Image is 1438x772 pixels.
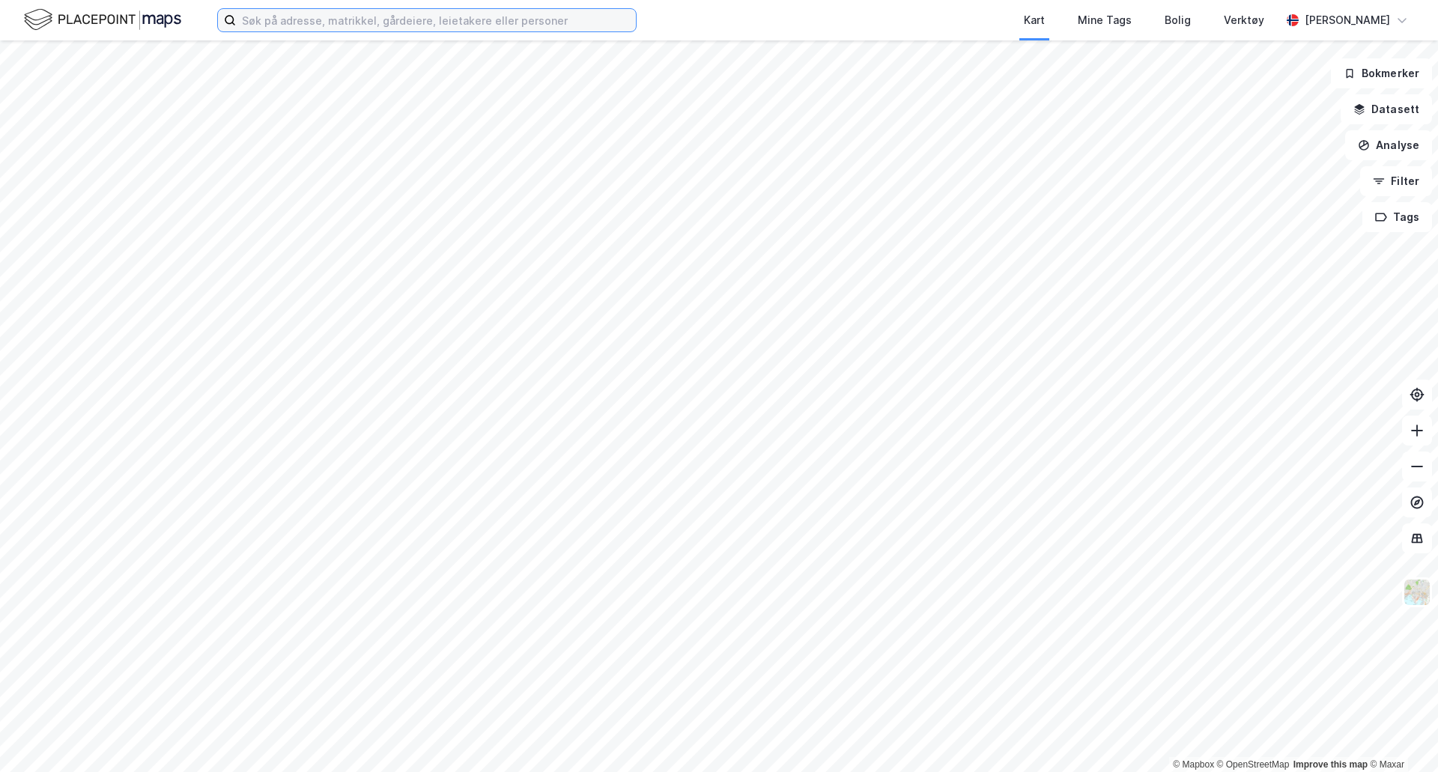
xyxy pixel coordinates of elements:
[1363,700,1438,772] div: Kontrollprogram for chat
[24,7,181,33] img: logo.f888ab2527a4732fd821a326f86c7f29.svg
[1024,11,1045,29] div: Kart
[1363,700,1438,772] iframe: Chat Widget
[1224,11,1264,29] div: Verktøy
[1078,11,1132,29] div: Mine Tags
[1165,11,1191,29] div: Bolig
[1305,11,1390,29] div: [PERSON_NAME]
[236,9,636,31] input: Søk på adresse, matrikkel, gårdeiere, leietakere eller personer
